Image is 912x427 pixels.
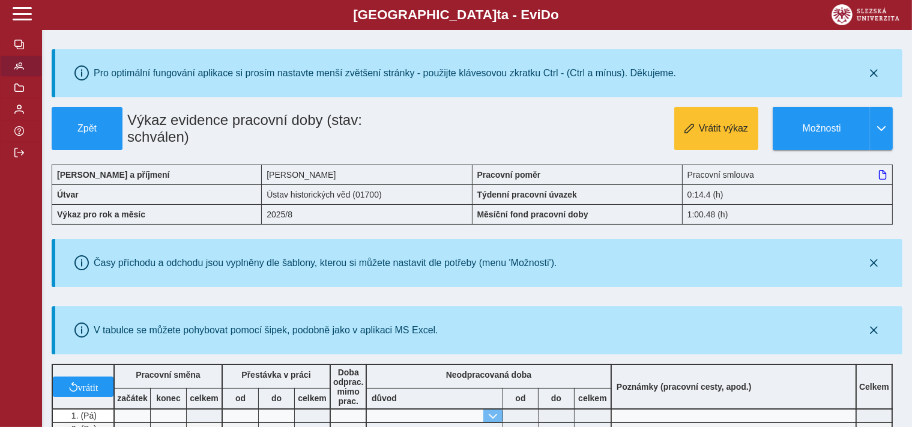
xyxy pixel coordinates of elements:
img: logo_web_su.png [832,4,899,25]
div: Časy příchodu a odchodu jsou vyplněny dle šablony, kterou si můžete nastavit dle potřeby (menu 'M... [94,258,557,268]
div: Pracovní smlouva [683,165,893,184]
div: V tabulce se můžete pohybovat pomocí šipek, podobně jako v aplikaci MS Excel. [94,325,438,336]
b: Pracovní poměr [477,170,541,180]
div: Pro optimální fungování aplikace si prosím nastavte menší zvětšení stránky - použijte klávesovou ... [94,68,676,79]
span: Možnosti [783,123,860,134]
b: [PERSON_NAME] a příjmení [57,170,169,180]
b: začátek [115,393,150,403]
div: Ústav historických věd (01700) [262,184,472,204]
h1: Výkaz evidence pracovní doby (stav: schválen) [122,107,406,150]
span: D [541,7,551,22]
b: Pracovní směna [136,370,200,380]
div: [PERSON_NAME] [262,165,472,184]
b: [GEOGRAPHIC_DATA] a - Evi [36,7,876,23]
button: Možnosti [773,107,870,150]
b: Týdenní pracovní úvazek [477,190,578,199]
b: Celkem [859,382,889,392]
b: Doba odprac. mimo prac. [333,368,364,406]
button: Vrátit výkaz [674,107,758,150]
span: o [551,7,559,22]
b: Poznámky (pracovní cesty, apod.) [612,382,756,392]
b: důvod [372,393,397,403]
b: celkem [295,393,330,403]
span: 1. (Pá) [69,411,97,420]
b: konec [151,393,186,403]
b: celkem [575,393,611,403]
b: celkem [187,393,222,403]
b: od [223,393,258,403]
b: Měsíční fond pracovní doby [477,210,588,219]
button: Zpět [52,107,122,150]
b: Přestávka v práci [241,370,310,380]
b: Výkaz pro rok a měsíc [57,210,145,219]
div: 2025/8 [262,204,472,225]
button: vrátit [53,377,113,397]
b: do [539,393,574,403]
span: Zpět [57,123,117,134]
div: 0:14.4 (h) [683,184,893,204]
b: Útvar [57,190,79,199]
b: do [259,393,294,403]
span: vrátit [78,382,98,392]
span: t [497,7,501,22]
b: od [503,393,538,403]
span: Vrátit výkaz [699,123,748,134]
div: 1:00.48 (h) [683,204,893,225]
b: Neodpracovaná doba [446,370,531,380]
